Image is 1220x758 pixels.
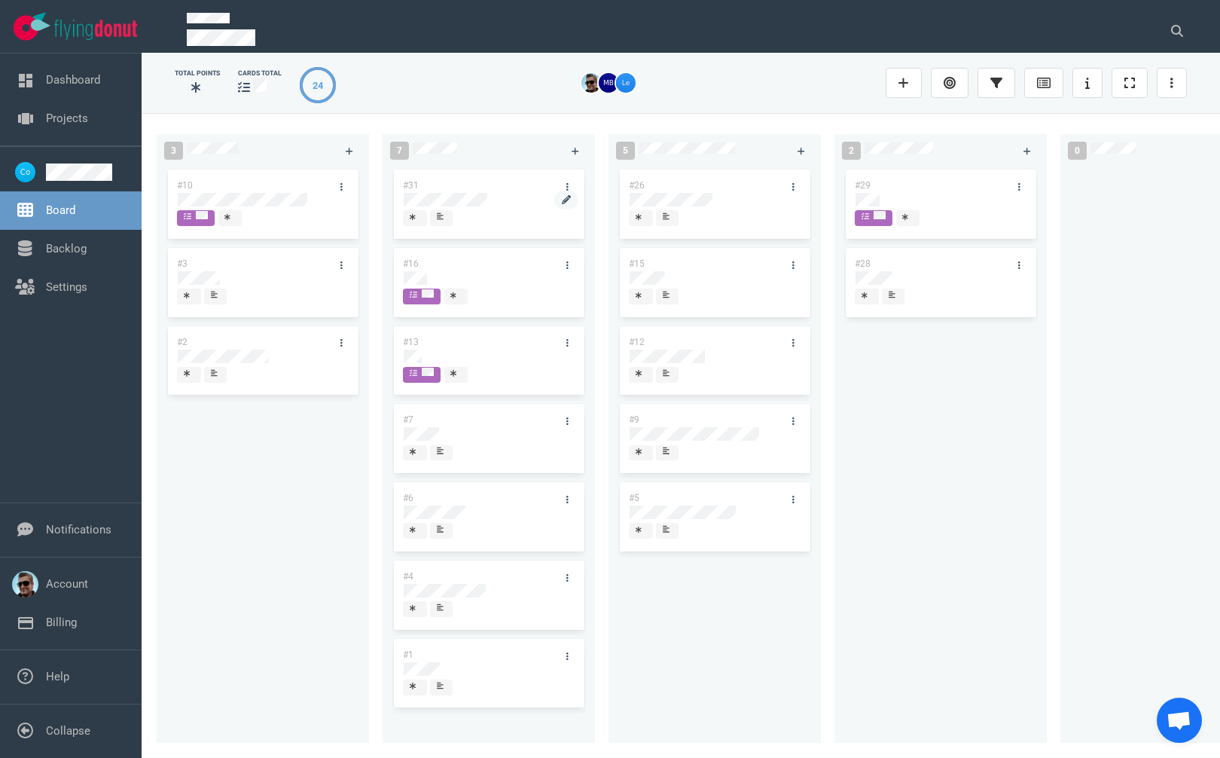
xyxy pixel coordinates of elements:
a: #9 [629,414,639,425]
a: #28 [855,258,871,269]
div: 24 [313,78,323,93]
img: 26 [581,73,601,93]
a: #6 [403,493,413,503]
a: Help [46,670,69,683]
a: #31 [403,180,419,191]
img: Flying Donut text logo [54,20,137,40]
a: Backlog [46,242,87,255]
a: #16 [403,258,419,269]
a: #10 [177,180,193,191]
a: #26 [629,180,645,191]
a: #4 [403,571,413,582]
a: #2 [177,337,188,347]
span: 0 [1068,142,1087,160]
span: 3 [164,142,183,160]
a: #5 [629,493,639,503]
a: #29 [855,180,871,191]
a: Collapse [46,724,90,738]
a: Board [46,203,75,217]
a: Dashboard [46,73,100,87]
span: 2 [842,142,861,160]
div: cards total [238,69,282,78]
div: Total Points [175,69,220,78]
a: #13 [403,337,419,347]
a: #3 [177,258,188,269]
div: Open de chat [1157,698,1202,743]
a: Projects [46,112,88,125]
span: 7 [390,142,409,160]
a: Settings [46,280,87,294]
a: Billing [46,616,77,629]
a: #15 [629,258,645,269]
a: #12 [629,337,645,347]
a: #1 [403,649,413,660]
a: #7 [403,414,413,425]
img: 26 [616,73,636,93]
a: Account [46,577,88,591]
a: Notifications [46,523,111,536]
span: 5 [616,142,635,160]
img: 26 [599,73,618,93]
